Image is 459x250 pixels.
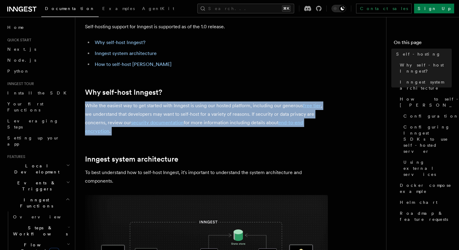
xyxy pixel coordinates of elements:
span: Overview [13,214,76,219]
a: Leveraging Steps [5,115,71,132]
span: AgentKit [142,6,174,11]
a: Inngest system architecture [397,77,452,94]
a: How to self-host [PERSON_NAME] [95,61,172,67]
a: Configuring Inngest SDKs to use self-hosted server [401,122,452,157]
a: free tier [303,103,321,108]
span: Setting up your app [7,135,59,146]
a: Roadmap & feature requests [397,208,452,225]
span: Roadmap & feature requests [400,210,452,222]
a: AgentKit [138,2,178,16]
span: Local Development [5,163,66,175]
button: Events & Triggers [5,177,71,194]
a: How to self-host [PERSON_NAME] [397,94,452,111]
a: Python [5,66,71,77]
span: Examples [102,6,135,11]
a: Your first Functions [5,98,71,115]
p: Self-hosting support for Inngest is supported as of the 1.0 release. [85,22,328,31]
span: Configuring Inngest SDKs to use self-hosted server [403,124,452,154]
button: Toggle dark mode [331,5,346,12]
a: Documentation [41,2,99,17]
span: Helm chart [400,199,437,205]
span: Quick start [5,38,31,43]
a: Examples [99,2,138,16]
button: Search...⌘K [197,4,294,13]
a: Inngest system architecture [85,155,178,163]
a: Inngest system architecture [95,50,157,56]
a: Overview [11,211,71,222]
span: Inngest tour [5,81,34,86]
a: Sign Up [414,4,454,13]
a: Using external services [401,157,452,180]
span: Python [7,69,29,74]
span: Next.js [7,47,36,52]
a: Next.js [5,44,71,55]
span: Inngest system architecture [400,79,452,91]
a: Why self-host Inngest? [397,60,452,77]
span: Home [7,24,24,30]
a: Setting up your app [5,132,71,149]
button: Steps & Workflows [11,222,71,239]
a: Self-hosting [394,49,452,60]
a: Contact sales [356,4,412,13]
a: Helm chart [397,197,452,208]
a: Why self-host Inngest? [95,39,145,45]
a: Why self-host Inngest? [85,88,162,97]
button: Inngest Functions [5,194,71,211]
span: Inngest Functions [5,197,66,209]
a: security documentation [131,120,184,125]
span: Node.js [7,58,36,63]
span: Events & Triggers [5,180,66,192]
kbd: ⌘K [282,5,291,12]
span: Configuration [403,113,459,119]
a: Configuration [401,111,452,122]
span: Features [5,154,25,159]
span: Docker compose example [400,182,452,194]
a: Docker compose example [397,180,452,197]
span: Steps & Workflows [11,225,68,237]
span: Leveraging Steps [7,118,59,129]
h4: On this page [394,39,452,49]
span: Your first Functions [7,101,43,112]
a: Node.js [5,55,71,66]
span: Why self-host Inngest? [400,62,452,74]
span: Self-hosting [396,51,441,57]
span: Install the SDK [7,91,70,95]
a: Home [5,22,71,33]
p: To best understand how to self-host Inngest, it's important to understand the system architecture... [85,168,328,185]
span: Using external services [403,159,452,177]
span: Documentation [45,6,95,11]
button: Local Development [5,160,71,177]
a: Install the SDK [5,87,71,98]
p: While the easiest way to get started with Inngest is using our hosted platform, including our gen... [85,101,328,135]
